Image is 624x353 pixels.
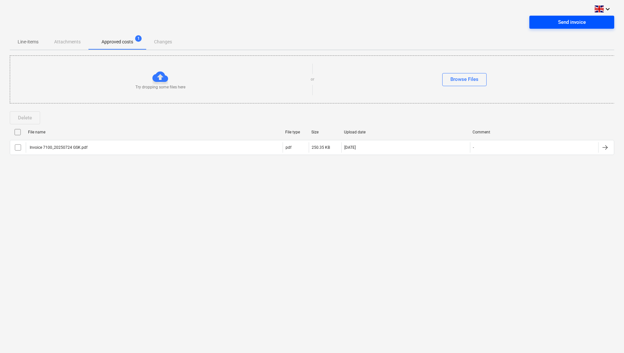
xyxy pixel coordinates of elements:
[28,130,280,134] div: File name
[473,130,596,134] div: Comment
[312,145,330,150] div: 250.35 KB
[450,75,478,84] div: Browse Files
[10,55,615,103] div: Try dropping some files hereorBrowse Files
[473,145,474,150] div: -
[29,145,87,150] div: Invoice 7100_20250724 GSK.pdf
[344,130,467,134] div: Upload date
[311,77,314,82] p: or
[285,130,306,134] div: File type
[135,35,142,42] span: 1
[529,16,614,29] button: Send invoice
[311,130,339,134] div: Size
[344,145,356,150] div: [DATE]
[286,145,291,150] div: pdf
[604,5,612,13] i: keyboard_arrow_down
[101,38,133,45] p: Approved costs
[442,73,487,86] button: Browse Files
[18,38,39,45] p: Line-items
[135,84,185,90] p: Try dropping some files here
[558,18,586,26] div: Send invoice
